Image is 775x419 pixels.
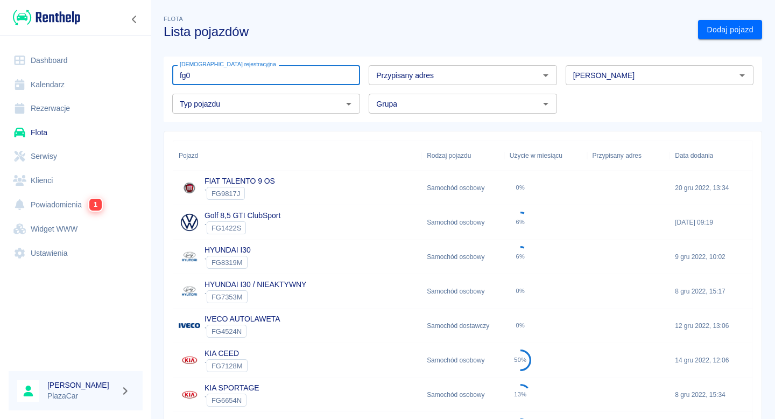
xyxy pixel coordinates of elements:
[207,190,244,198] span: FG9817J
[9,48,143,73] a: Dashboard
[164,24,689,39] h3: Lista pojazdów
[205,221,280,234] div: `
[510,141,562,171] div: Użycie w miesiącu
[9,192,143,217] a: Powiadomienia1
[670,141,752,171] div: Data dodania
[207,293,247,301] span: FG7353M
[675,141,713,171] div: Data dodania
[205,256,251,269] div: `
[207,396,246,404] span: FG6654N
[205,211,280,220] a: Golf 8,5 GTI ClubSport
[421,240,504,274] div: Samochód osobowy
[13,9,80,26] img: Renthelp logo
[670,274,752,309] div: 8 gru 2022, 15:17
[538,96,553,111] button: Otwórz
[179,177,200,199] img: Image
[179,281,200,302] img: Image
[205,315,280,323] a: IVECO AUTOLAWETA
[207,327,246,336] span: FG4524N
[9,241,143,266] a: Ustawienia
[205,325,280,338] div: `
[670,205,752,240] div: [DATE] 09:19
[9,144,143,169] a: Serwisy
[9,73,143,97] a: Kalendarz
[9,169,143,193] a: Klienci
[205,246,251,254] a: HYUNDAI I30
[180,60,276,68] label: [DEMOGRAPHIC_DATA] rejestracyjna
[421,378,504,412] div: Samochód osobowy
[670,343,752,378] div: 14 gru 2022, 12:06
[421,309,504,343] div: Samochód dostawczy
[207,224,245,232] span: FG1422S
[205,290,306,303] div: `
[516,184,525,191] div: 0%
[670,309,752,343] div: 12 gru 2022, 13:06
[670,171,752,205] div: 20 gru 2022, 13:34
[47,390,116,402] p: PlazaCar
[9,121,143,145] a: Flota
[341,96,356,111] button: Otwórz
[421,141,504,171] div: Rodzaj pojazdu
[9,217,143,241] a: Widget WWW
[205,359,248,372] div: `
[207,259,247,267] span: FG8319M
[516,322,525,329] div: 0%
[179,212,200,233] img: Image
[207,362,247,370] span: FG7128M
[179,350,200,371] img: Image
[538,68,553,83] button: Otwórz
[593,141,642,171] div: Przypisany adres
[179,141,198,171] div: Pojazd
[205,383,259,392] a: KIA SPORTAGE
[514,391,526,398] div: 13%
[205,394,259,407] div: `
[427,141,471,171] div: Rodzaj pojazdu
[205,349,239,358] a: KIA CEED
[205,187,275,200] div: `
[514,357,526,364] div: 50%
[126,12,143,26] button: Zwiń nawigację
[179,384,200,406] img: Image
[179,246,200,268] img: Image
[205,177,275,185] a: FIAT TALENTO 9 OS
[421,274,504,309] div: Samochód osobowy
[164,16,183,22] span: Flota
[587,141,670,171] div: Przypisany adres
[516,288,525,295] div: 0%
[421,171,504,205] div: Samochód osobowy
[173,141,421,171] div: Pojazd
[9,9,80,26] a: Renthelp logo
[516,253,525,260] div: 6%
[47,380,116,390] h6: [PERSON_NAME]
[670,240,752,274] div: 9 gru 2022, 10:02
[504,141,587,171] div: Użycie w miesiącu
[205,280,306,289] a: HYUNDAI I30 / NIEAKTYWNY
[516,219,525,226] div: 6%
[421,205,504,240] div: Samochód osobowy
[698,20,762,40] a: Dodaj pojazd
[421,343,504,378] div: Samochód osobowy
[670,378,752,412] div: 8 gru 2022, 15:34
[89,199,102,211] span: 1
[198,148,213,163] button: Sort
[9,96,143,121] a: Rezerwacje
[735,68,750,83] button: Otwórz
[179,315,200,337] img: Image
